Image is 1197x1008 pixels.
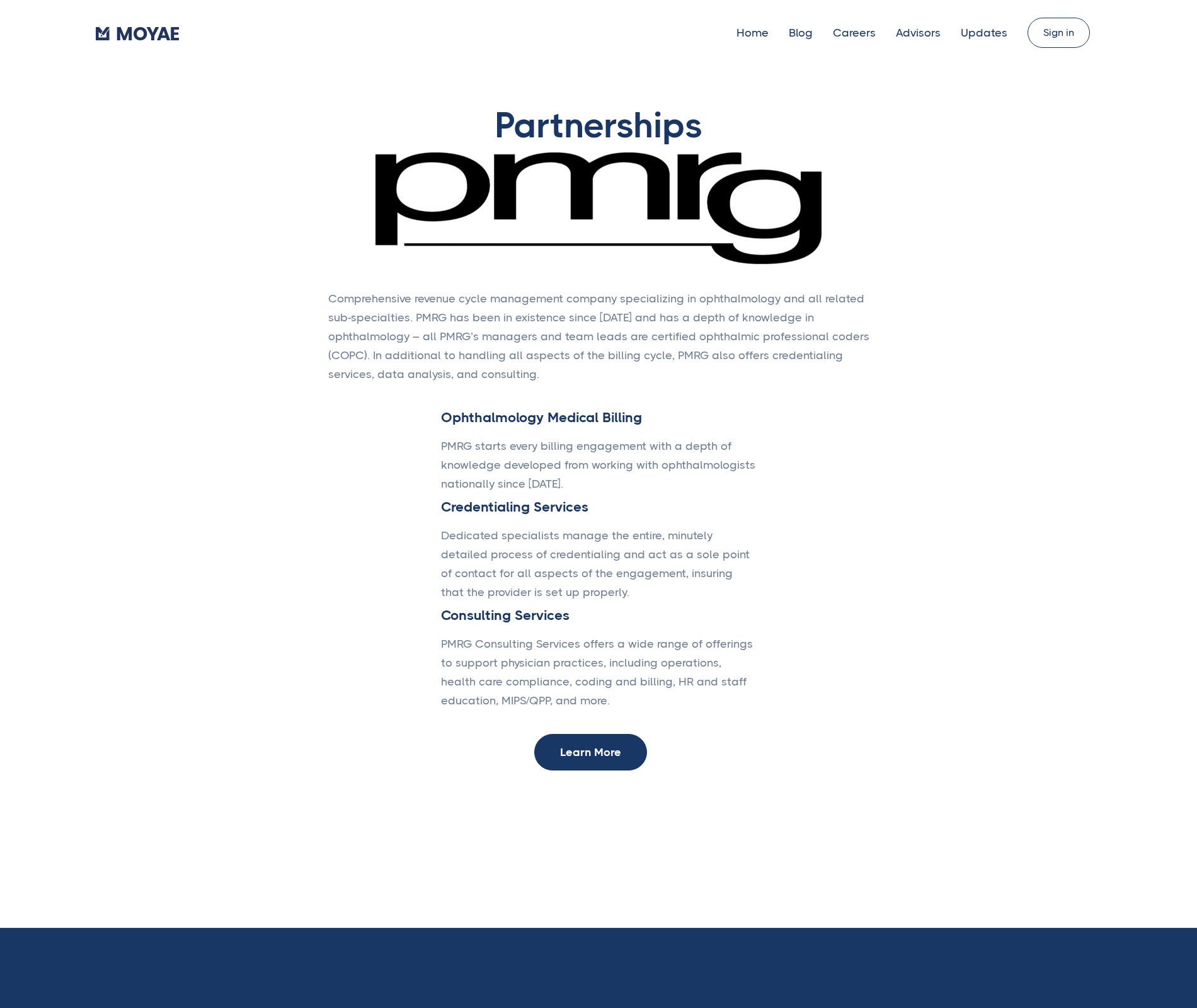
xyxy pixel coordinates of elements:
[896,26,941,39] a: Advisors
[96,27,179,40] img: Moyae Logo
[441,607,570,623] strong: Consulting Services
[495,106,702,145] h1: Partnerships
[441,634,756,710] div: PMRG Consulting Services offers a wide range of offerings to support physician practices, includi...
[328,289,869,384] p: Comprehensive revenue cycle management company specializing in ophthalmology and all related sub-...
[961,26,1007,39] a: Updates
[789,26,813,39] a: Blog
[1028,18,1090,48] a: Sign in
[441,499,588,515] strong: Credentialing Services
[441,409,642,425] strong: Ophthalmology Medical Billing
[833,26,876,39] a: Careers
[534,734,647,770] a: Learn More
[441,526,756,602] div: Dedicated specialists manage the entire, minutely detailed process of credentialing and act as a ...
[96,23,179,42] a: home
[441,437,756,493] div: PMRG starts every billing engagement with a depth of knowledge developed from working with ophtha...
[736,26,769,39] a: Home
